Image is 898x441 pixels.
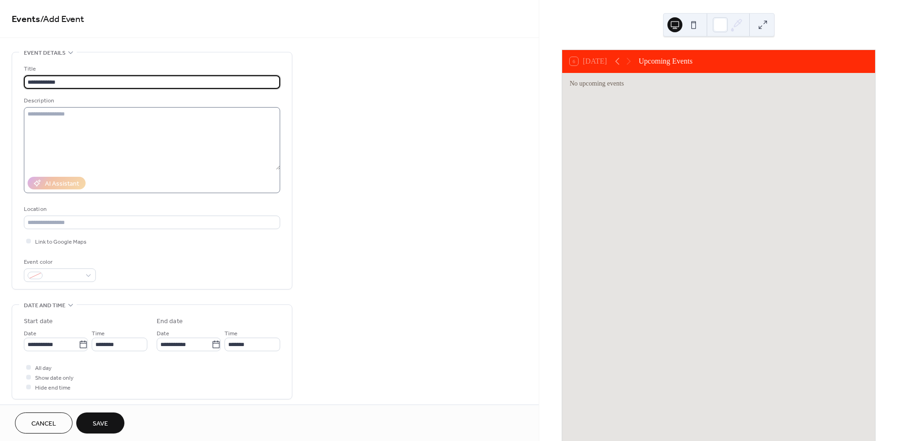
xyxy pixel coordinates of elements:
[12,10,40,29] a: Events
[24,48,65,58] span: Event details
[35,363,51,373] span: All day
[15,412,72,434] button: Cancel
[24,329,36,339] span: Date
[24,317,53,326] div: Start date
[35,373,73,383] span: Show date only
[93,419,108,429] span: Save
[639,56,693,67] div: Upcoming Events
[92,329,105,339] span: Time
[157,317,183,326] div: End date
[35,383,71,393] span: Hide end time
[24,96,278,106] div: Description
[24,64,278,74] div: Title
[76,412,124,434] button: Save
[35,237,87,247] span: Link to Google Maps
[224,329,238,339] span: Time
[24,204,278,214] div: Location
[31,419,56,429] span: Cancel
[24,257,94,267] div: Event color
[157,329,169,339] span: Date
[24,301,65,311] span: Date and time
[40,10,84,29] span: / Add Event
[570,79,868,88] div: No upcoming events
